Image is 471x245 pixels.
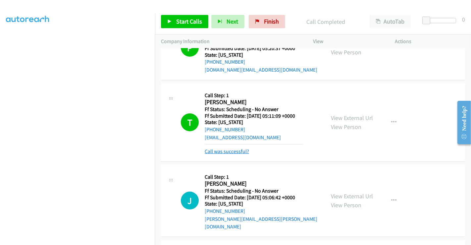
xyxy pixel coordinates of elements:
span: Finish [264,18,279,25]
span: Start Calls [176,18,202,25]
a: [PHONE_NUMBER] [205,208,245,214]
h5: Call Step: 1 [205,92,303,99]
a: View External Url [331,114,373,122]
a: View Person [331,201,361,209]
div: 0 [462,15,465,24]
p: Call Completed [294,17,358,26]
h5: State: [US_STATE] [205,52,317,58]
h5: Ff Status: Scheduling - No Answer [205,188,319,194]
a: [DOMAIN_NAME][EMAIL_ADDRESS][DOMAIN_NAME] [205,67,317,73]
a: Call was successful? [205,148,249,154]
a: Start Calls [161,15,208,28]
a: Finish [249,15,285,28]
a: View Person [331,123,361,131]
h5: Ff Status: Scheduling - No Answer [205,106,303,113]
h5: State: [US_STATE] [205,119,303,126]
div: Delay between calls (in seconds) [426,18,456,23]
p: View [313,37,383,45]
a: View Person [331,48,361,56]
h5: Ff Submitted Date: [DATE] 05:06:42 +0000 [205,194,319,201]
p: Actions [395,37,465,45]
button: AutoTab [370,15,411,28]
h2: [PERSON_NAME] [205,180,303,188]
h5: State: [US_STATE] [205,201,319,207]
h1: J [181,192,199,210]
a: [PERSON_NAME][EMAIL_ADDRESS][PERSON_NAME][DOMAIN_NAME] [205,216,317,230]
div: The call is yet to be attempted [181,192,199,210]
iframe: Resource Center [452,96,471,149]
a: [PHONE_NUMBER] [205,126,245,133]
span: Next [227,18,238,25]
h5: Ff Submitted Date: [DATE] 05:11:09 +0000 [205,113,303,119]
a: [PHONE_NUMBER] [205,59,245,65]
button: Next [211,15,244,28]
a: View External Url [331,192,373,200]
h2: [PERSON_NAME] [205,98,303,106]
p: Company Information [161,37,301,45]
h5: Call Step: 1 [205,174,319,180]
a: [EMAIL_ADDRESS][DOMAIN_NAME] [205,134,281,141]
h1: T [181,113,199,131]
h5: Ff Submitted Date: [DATE] 05:20:37 +0000 [205,45,317,52]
